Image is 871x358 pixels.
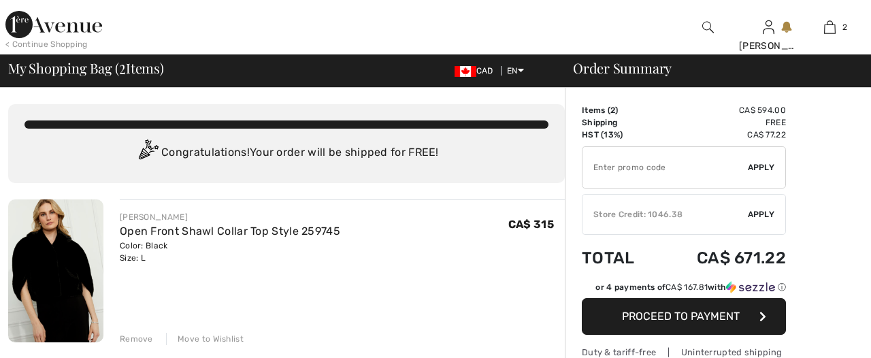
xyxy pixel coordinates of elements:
input: Promo code [582,147,748,188]
td: Total [582,235,657,281]
img: Open Front Shawl Collar Top Style 259745 [8,199,103,342]
img: Congratulation2.svg [134,140,161,167]
span: EN [507,66,524,76]
div: [PERSON_NAME] [120,211,340,223]
img: 1ère Avenue [5,11,102,38]
td: CA$ 77.22 [657,129,786,141]
span: CA$ 167.81 [665,282,708,292]
td: CA$ 594.00 [657,104,786,116]
div: Congratulations! Your order will be shipped for FREE! [24,140,548,167]
div: < Continue Shopping [5,38,88,50]
span: Apply [748,161,775,174]
div: or 4 payments ofCA$ 167.81withSezzle Click to learn more about Sezzle [582,281,786,298]
div: or 4 payments of with [595,281,786,293]
img: Sezzle [726,281,775,293]
div: Order Summary [557,61,863,75]
td: Free [657,116,786,129]
div: [PERSON_NAME] [739,39,799,53]
td: Items ( ) [582,104,657,116]
a: Open Front Shawl Collar Top Style 259745 [120,225,340,238]
span: CAD [455,66,499,76]
span: Apply [748,208,775,221]
img: My Bag [824,19,836,35]
div: Color: Black Size: L [120,240,340,264]
img: search the website [702,19,714,35]
span: 2 [119,58,126,76]
span: My Shopping Bag ( Items) [8,61,164,75]
button: Proceed to Payment [582,298,786,335]
a: Sign In [763,20,774,33]
span: Proceed to Payment [622,310,740,323]
img: My Info [763,19,774,35]
td: Shipping [582,116,657,129]
span: CA$ 315 [508,218,554,231]
div: Remove [120,333,153,345]
td: HST (13%) [582,129,657,141]
div: Move to Wishlist [166,333,244,345]
a: 2 [800,19,859,35]
span: 2 [610,105,615,115]
img: Canadian Dollar [455,66,476,77]
td: CA$ 671.22 [657,235,786,281]
div: Store Credit: 1046.38 [582,208,748,221]
span: 2 [842,21,847,33]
